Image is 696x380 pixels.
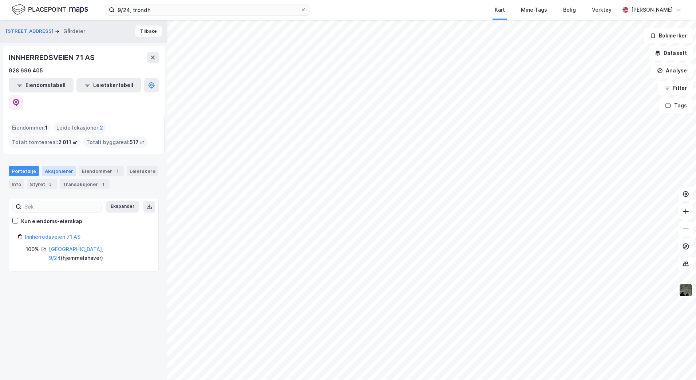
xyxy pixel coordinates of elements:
div: ( hjemmelshaver ) [49,245,150,262]
button: Tilbake [135,25,162,37]
div: Eiendommer [79,166,124,176]
span: 517 ㎡ [130,138,145,147]
div: 100% [26,245,39,254]
div: 3 [47,181,54,188]
div: Transaksjoner [60,179,110,189]
img: 9k= [679,283,693,297]
div: Eiendommer : [9,122,51,134]
div: [PERSON_NAME] [631,5,673,14]
div: Bolig [563,5,576,14]
div: Kart [495,5,505,14]
div: 1 [99,181,107,188]
div: Gårdeier [63,27,85,36]
div: Totalt byggareal : [83,136,148,148]
button: Ekspander [106,201,139,213]
img: logo.f888ab2527a4732fd821a326f86c7f29.svg [12,3,88,16]
span: 2 [100,123,103,132]
div: INNHERREDSVEIEN 71 AS [9,52,96,63]
div: Info [9,179,24,189]
button: Bokmerker [644,28,693,43]
button: Analyse [651,63,693,78]
div: Totalt tomteareal : [9,136,80,148]
button: Leietakertabell [76,78,141,92]
button: Datasett [649,46,693,60]
input: Søk på adresse, matrikkel, gårdeiere, leietakere eller personer [115,4,300,15]
button: Eiendomstabell [9,78,74,92]
div: Kun eiendoms-eierskap [21,217,82,226]
button: Tags [659,98,693,113]
input: Søk [21,201,101,212]
a: [GEOGRAPHIC_DATA], 9/24 [49,246,103,261]
div: 928 696 405 [9,66,43,75]
button: Filter [658,81,693,95]
span: 1 [45,123,48,132]
iframe: Chat Widget [660,345,696,380]
button: [STREET_ADDRESS] [6,28,55,35]
div: Kontrollprogram for chat [660,345,696,380]
div: 1 [114,167,121,175]
a: Innherredsveien 71 AS [25,234,80,240]
div: Mine Tags [521,5,547,14]
div: Verktøy [592,5,612,14]
div: Aksjonærer [42,166,76,176]
div: Styret [27,179,57,189]
span: 2 011 ㎡ [58,138,78,147]
div: Portefølje [9,166,39,176]
div: Leietakere [127,166,158,176]
div: Leide lokasjoner : [54,122,106,134]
